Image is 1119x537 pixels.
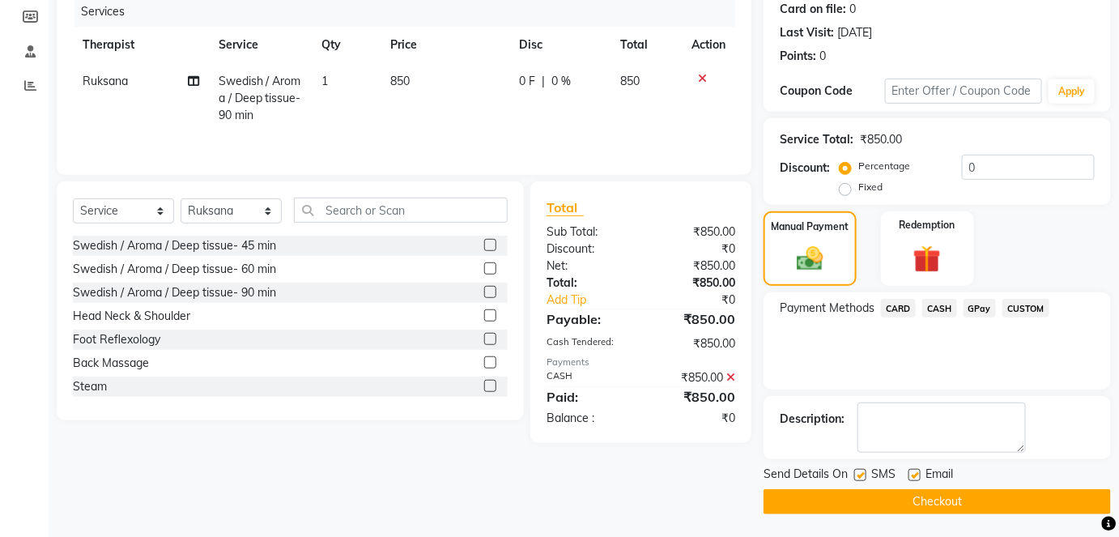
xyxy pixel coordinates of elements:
div: CASH [534,369,641,386]
label: Percentage [858,159,910,173]
span: CUSTOM [1002,299,1049,318]
span: 0 % [551,73,571,90]
span: Email [925,466,953,486]
div: Head Neck & Shoulder [73,308,190,325]
th: Disc [509,27,611,63]
div: Foot Reflexology [73,331,160,348]
button: Apply [1049,79,1095,104]
div: ₹0 [640,410,747,427]
img: _cash.svg [789,244,832,275]
img: _gift.svg [904,242,950,277]
div: Card on file: [780,1,846,18]
div: Discount: [780,160,830,177]
label: Fixed [858,180,883,194]
span: | [542,73,545,90]
div: Back Massage [73,355,149,372]
div: Total: [534,275,641,292]
label: Redemption [900,218,955,232]
div: Coupon Code [780,83,885,100]
div: Balance : [534,410,641,427]
button: Checkout [764,489,1111,514]
div: ₹0 [640,241,747,258]
div: Swedish / Aroma / Deep tissue- 45 min [73,237,276,254]
div: Paid: [534,387,641,407]
th: Qty [312,27,381,63]
div: Description: [780,411,845,428]
div: ₹850.00 [640,275,747,292]
th: Service [209,27,313,63]
span: CASH [922,299,957,318]
div: Points: [780,48,816,65]
div: ₹850.00 [640,224,747,241]
div: Steam [73,378,107,395]
div: ₹850.00 [640,309,747,329]
th: Action [682,27,735,63]
span: 1 [321,74,328,88]
a: Add Tip [534,292,658,309]
div: Net: [534,258,641,275]
span: CARD [881,299,916,318]
span: Payment Methods [780,300,874,317]
th: Price [381,27,509,63]
span: Swedish / Aroma / Deep tissue- 90 min [219,74,301,122]
div: Swedish / Aroma / Deep tissue- 60 min [73,261,276,278]
span: 850 [620,74,640,88]
div: ₹850.00 [640,335,747,352]
div: Payable: [534,309,641,329]
th: Therapist [73,27,209,63]
span: Send Details On [764,466,848,486]
div: Cash Tendered: [534,335,641,352]
div: Swedish / Aroma / Deep tissue- 90 min [73,284,276,301]
th: Total [611,27,682,63]
div: ₹850.00 [640,258,747,275]
input: Enter Offer / Coupon Code [885,79,1043,104]
div: Discount: [534,241,641,258]
div: ₹850.00 [640,387,747,407]
div: Last Visit: [780,24,834,41]
span: Ruksana [83,74,128,88]
span: 0 F [519,73,535,90]
span: Total [547,199,584,216]
div: Sub Total: [534,224,641,241]
label: Manual Payment [771,219,849,234]
div: ₹850.00 [640,369,747,386]
div: Service Total: [780,131,853,148]
span: SMS [871,466,896,486]
span: 850 [390,74,410,88]
div: 0 [849,1,856,18]
div: ₹850.00 [860,131,902,148]
input: Search or Scan [294,198,508,223]
span: GPay [964,299,997,318]
div: [DATE] [837,24,872,41]
div: Payments [547,356,735,369]
div: 0 [819,48,826,65]
div: ₹0 [658,292,747,309]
